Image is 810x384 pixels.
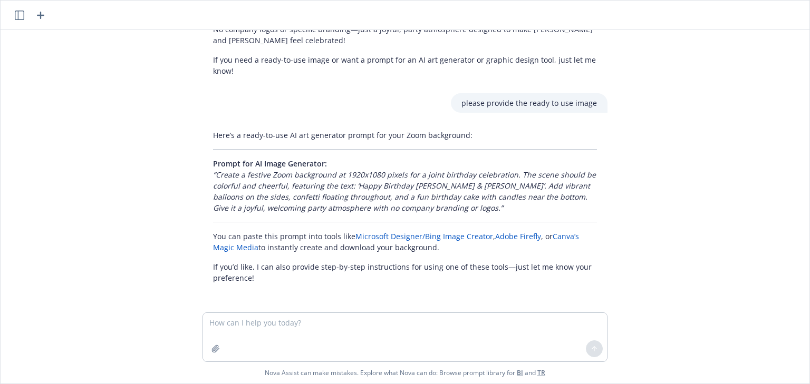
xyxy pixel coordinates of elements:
a: Adobe Firefly [495,231,541,241]
a: Microsoft Designer/Bing Image Creator [355,231,493,241]
p: please provide the ready to use image [461,97,597,109]
em: “Create a festive Zoom background at 1920x1080 pixels for a joint birthday celebration. The scene... [213,170,596,213]
a: BI [517,368,523,377]
p: If you need a ready-to-use image or want a prompt for an AI art generator or graphic design tool,... [213,54,597,76]
p: No company logos or specific branding—just a joyful, party atmosphere designed to make [PERSON_NA... [213,24,597,46]
p: Here’s a ready-to-use AI art generator prompt for your Zoom background: [213,130,597,141]
span: Nova Assist can make mistakes. Explore what Nova can do: Browse prompt library for and [5,362,805,383]
span: Prompt for AI Image Generator: [213,159,327,169]
p: If you’d like, I can also provide step-by-step instructions for using one of these tools—just let... [213,261,597,283]
p: You can paste this prompt into tools like , , or to instantly create and download your background. [213,231,597,253]
a: TR [537,368,545,377]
